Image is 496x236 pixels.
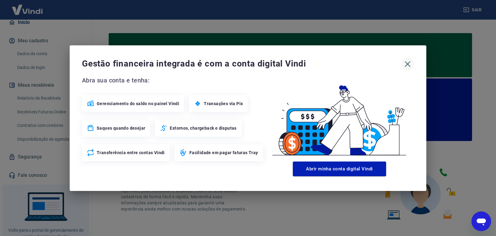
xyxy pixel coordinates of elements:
[97,125,145,131] span: Saques quando desejar
[265,75,414,159] img: Good Billing
[82,75,265,85] span: Abra sua conta e tenha:
[97,150,165,156] span: Transferência entre contas Vindi
[204,101,243,107] span: Transações via Pix
[82,58,401,70] span: Gestão financeira integrada é com a conta digital Vindi
[170,125,236,131] span: Estornos, chargeback e disputas
[293,162,386,176] button: Abrir minha conta digital Vindi
[97,101,179,107] span: Gerenciamento do saldo no painel Vindi
[189,150,258,156] span: Facilidade em pagar faturas Tray
[471,211,491,231] iframe: Botão para abrir a janela de mensagens, conversa em andamento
